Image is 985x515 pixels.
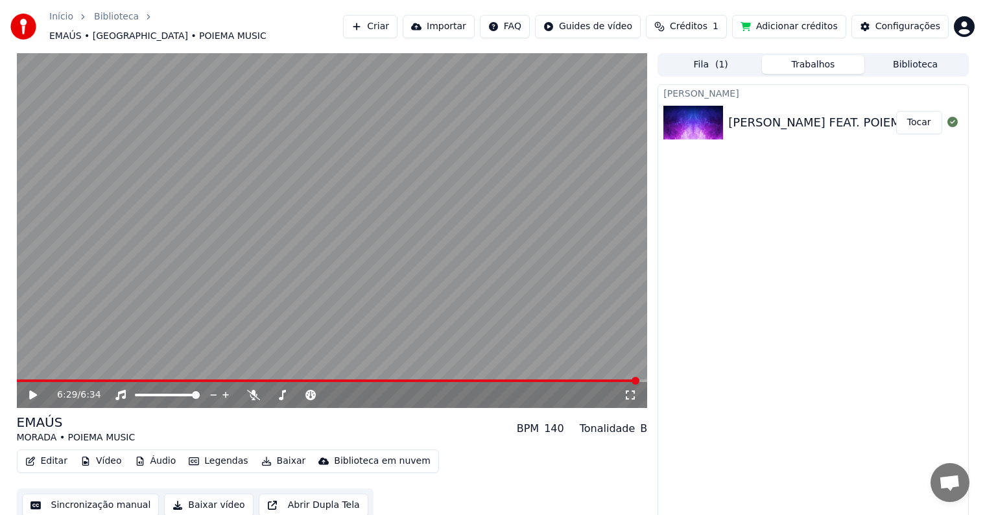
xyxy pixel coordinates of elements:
[896,111,942,134] button: Tocar
[931,463,969,502] div: Bate-papo aberto
[670,20,707,33] span: Créditos
[535,15,641,38] button: Guides de vídeo
[580,421,635,437] div: Tonalidade
[20,452,73,470] button: Editar
[80,389,101,401] span: 6:34
[334,455,431,468] div: Biblioteca em nuvem
[49,10,343,43] nav: breadcrumb
[10,14,36,40] img: youka
[94,10,139,23] a: Biblioteca
[17,413,136,431] div: EMAÚS
[517,421,539,437] div: BPM
[659,55,762,74] button: Fila
[544,421,564,437] div: 140
[49,30,267,43] span: EMAÚS • [GEOGRAPHIC_DATA] • POIEMA MUSIC
[256,452,311,470] button: Baixar
[184,452,253,470] button: Legendas
[732,15,846,38] button: Adicionar créditos
[57,389,77,401] span: 6:29
[713,20,718,33] span: 1
[851,15,949,38] button: Configurações
[57,389,88,401] div: /
[762,55,864,74] button: Trabalhos
[715,58,728,71] span: ( 1 )
[640,421,647,437] div: B
[17,431,136,444] div: MORADA • POIEMA MUSIC
[130,452,182,470] button: Áudio
[480,15,530,38] button: FAQ
[49,10,73,23] a: Início
[864,55,967,74] button: Biblioteca
[343,15,398,38] button: Criar
[75,452,127,470] button: Vídeo
[875,20,940,33] div: Configurações
[403,15,475,38] button: Importar
[658,85,967,101] div: [PERSON_NAME]
[646,15,727,38] button: Créditos1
